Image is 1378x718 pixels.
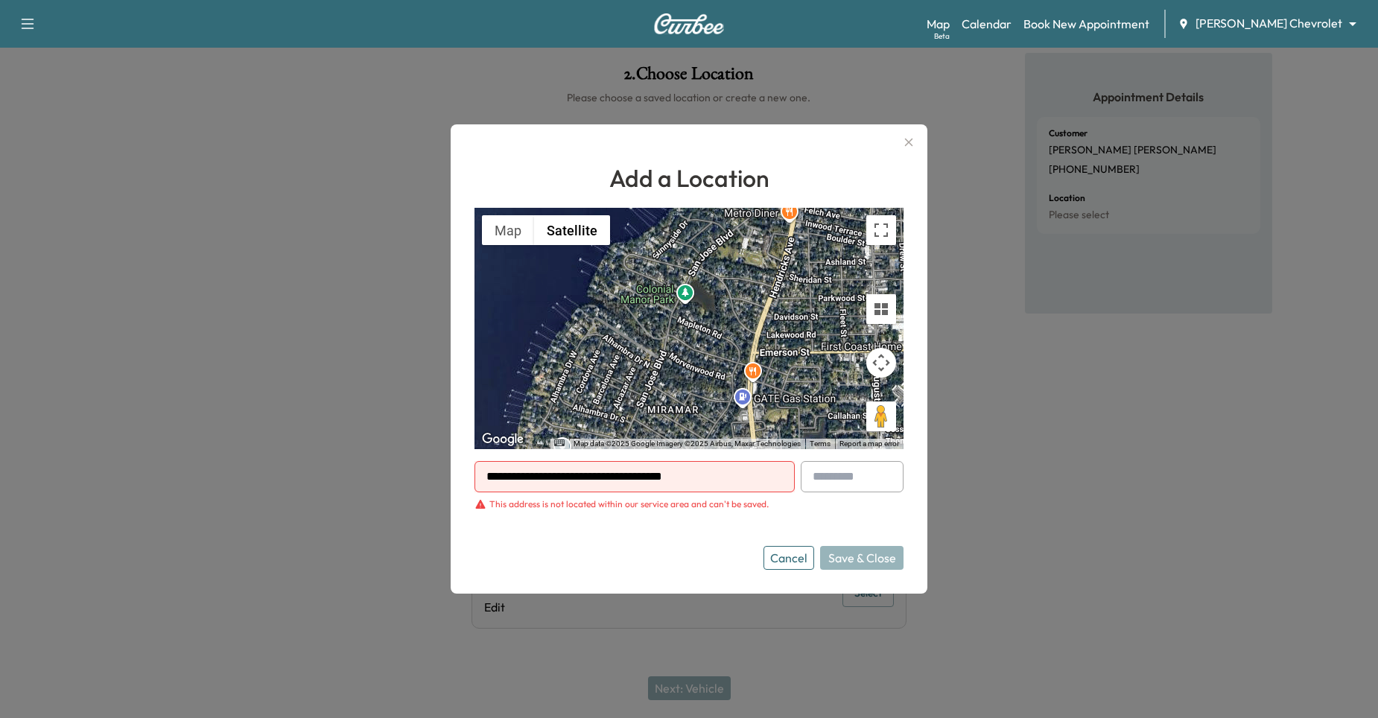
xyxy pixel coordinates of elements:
[1196,15,1342,32] span: [PERSON_NAME] Chevrolet
[574,439,801,448] span: Map data ©2025 Google Imagery ©2025 Airbus, Maxar Technologies
[934,31,950,42] div: Beta
[927,15,950,33] a: MapBeta
[866,401,896,431] button: Drag Pegman onto the map to open Street View
[653,13,725,34] img: Curbee Logo
[478,430,527,449] a: Open this area in Google Maps (opens a new window)
[866,215,896,245] button: Toggle fullscreen view
[554,439,565,446] button: Keyboard shortcuts
[866,294,896,324] button: Tilt map
[474,160,904,196] h1: Add a Location
[962,15,1012,33] a: Calendar
[763,546,814,570] button: Cancel
[866,348,896,378] button: Map camera controls
[1023,15,1149,33] a: Book New Appointment
[489,498,769,510] div: This address is not located within our service area and can't be saved.
[478,430,527,449] img: Google
[534,215,610,245] button: Show satellite imagery
[839,439,899,448] a: Report a map error
[810,439,831,448] a: Terms (opens in new tab)
[482,215,534,245] button: Show street map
